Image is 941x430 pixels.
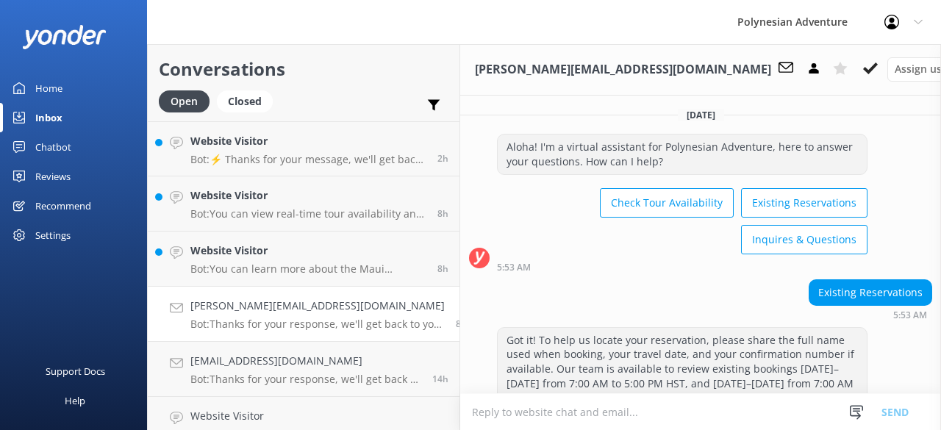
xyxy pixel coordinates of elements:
strong: 5:53 AM [893,311,927,320]
div: Help [65,386,85,415]
div: Existing Reservations [809,280,931,305]
h4: Website Visitor [190,243,426,259]
button: Check Tour Availability [600,188,734,218]
h4: Website Visitor [190,133,426,149]
a: [PERSON_NAME][EMAIL_ADDRESS][DOMAIN_NAME]Bot:Thanks for your response, we'll get back to you as s... [148,287,459,342]
img: yonder-white-logo.png [22,25,107,49]
h4: Website Visitor [190,187,426,204]
h3: [PERSON_NAME][EMAIL_ADDRESS][DOMAIN_NAME] [475,60,771,79]
div: Support Docs [46,356,105,386]
a: Website VisitorBot:⚡ Thanks for your message, we'll get back to you as soon as we can. You're als... [148,121,459,176]
p: Bot: Thanks for your response, we'll get back to you as soon as we can during opening hours. [190,373,421,386]
div: Aug 20 2025 05:53am (UTC -10:00) Pacific/Honolulu [809,309,932,320]
div: Aloha! I'm a virtual assistant for Polynesian Adventure, here to answer your questions. How can I... [498,135,867,173]
span: Aug 20 2025 06:21am (UTC -10:00) Pacific/Honolulu [437,262,448,275]
button: Existing Reservations [741,188,867,218]
span: Aug 19 2025 11:50pm (UTC -10:00) Pacific/Honolulu [432,373,448,385]
button: Inquires & Questions [741,225,867,254]
a: Website VisitorBot:You can learn more about the Maui Haleakala Sunset Tour, which includes round-... [148,232,459,287]
div: Settings [35,221,71,250]
span: [DATE] [678,109,724,121]
div: Got it! To help us locate your reservation, please share the full name used when booking, your tr... [498,328,867,410]
h2: Conversations [159,55,448,83]
div: Open [159,90,210,112]
p: Bot: Thanks for your response, we'll get back to you as soon as we can during opening hours. [190,318,445,331]
p: Bot: You can learn more about the Maui Haleakala Sunset Tour, which includes round-trip transport... [190,262,426,276]
div: Recommend [35,191,91,221]
h4: [PERSON_NAME][EMAIL_ADDRESS][DOMAIN_NAME] [190,298,445,314]
div: Closed [217,90,273,112]
div: Aug 20 2025 05:53am (UTC -10:00) Pacific/Honolulu [497,262,867,272]
div: Reviews [35,162,71,191]
span: Aug 20 2025 05:55am (UTC -10:00) Pacific/Honolulu [456,318,467,330]
strong: 5:53 AM [497,263,531,272]
div: Inbox [35,103,62,132]
a: [EMAIL_ADDRESS][DOMAIN_NAME]Bot:Thanks for your response, we'll get back to you as soon as we can... [148,342,459,397]
div: Home [35,74,62,103]
a: Open [159,93,217,109]
p: Bot: You can view real-time tour availability and book your Polynesian Adventure online at [URL][... [190,207,426,221]
h4: [EMAIL_ADDRESS][DOMAIN_NAME] [190,353,421,369]
a: Closed [217,93,280,109]
span: Aug 20 2025 06:22am (UTC -10:00) Pacific/Honolulu [437,207,448,220]
a: Website VisitorBot:You can view real-time tour availability and book your Polynesian Adventure on... [148,176,459,232]
p: Bot: ⚡ Thanks for your message, we'll get back to you as soon as we can. You're also welcome to k... [190,153,426,166]
h4: Website Visitor [190,408,421,424]
div: Chatbot [35,132,71,162]
span: Aug 20 2025 12:14pm (UTC -10:00) Pacific/Honolulu [437,152,448,165]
